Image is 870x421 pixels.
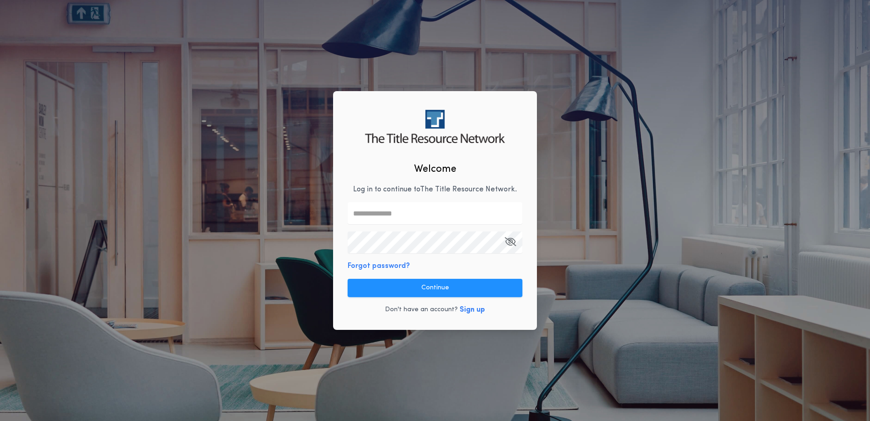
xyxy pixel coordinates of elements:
[365,110,505,143] img: logo
[353,184,517,195] p: Log in to continue to The Title Resource Network .
[460,304,485,315] button: Sign up
[348,261,410,272] button: Forgot password?
[414,162,456,177] h2: Welcome
[348,279,522,297] button: Continue
[385,305,458,314] p: Don't have an account?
